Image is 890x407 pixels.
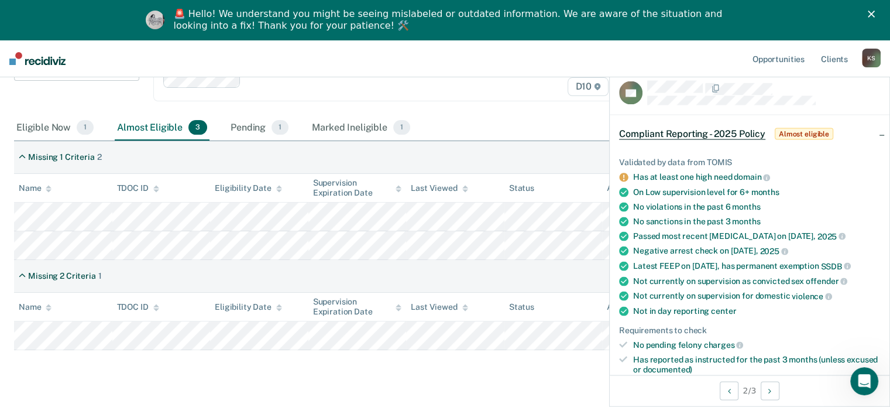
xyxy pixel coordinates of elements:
div: On Low supervision level for 6+ [633,187,880,197]
span: 1 [77,120,94,135]
span: months [732,201,760,211]
div: Missing 2 Criteria [28,271,95,281]
div: TDOC ID [117,183,159,193]
div: Assigned to [607,183,662,193]
div: 🚨 Hello! We understand you might be seeing mislabeled or outdated information. We are aware of th... [174,8,726,32]
span: documented) [643,365,692,374]
div: Marked Ineligible [310,115,413,141]
div: Eligible Now [14,115,96,141]
div: Missing 1 Criteria [28,152,94,162]
div: Validated by data from TOMIS [619,158,880,167]
div: Latest FEEP on [DATE], has permanent exemption [633,261,880,272]
div: Status [509,302,534,312]
span: months [751,187,779,196]
div: No violations in the past 6 [633,201,880,211]
div: Compliant Reporting - 2025 PolicyAlmost eligible [610,115,889,153]
div: 1 [98,271,102,281]
div: Not in day reporting [633,306,880,316]
div: Supervision Expiration Date [313,178,402,198]
div: Name [19,183,51,193]
div: Has reported as instructed for the past 3 months (unless excused or [633,355,880,375]
div: Assigned to [607,302,662,312]
span: 3 [188,120,207,135]
iframe: Intercom live chat [850,367,878,395]
div: Pending [228,115,291,141]
span: months [732,216,760,225]
span: 2025 [760,247,788,256]
span: SSDB [820,261,850,271]
div: 2 / 3 [610,375,889,406]
span: offender [806,276,848,286]
span: 2025 [817,231,846,241]
div: K S [862,49,881,67]
div: Not currently on supervision for domestic [633,291,880,302]
div: No sanctions in the past 3 [633,216,880,226]
div: Not currently on supervision as convicted sex [633,276,880,286]
div: Name [19,302,51,312]
div: Eligibility Date [215,302,282,312]
span: D10 [568,77,608,96]
a: Clients [819,40,850,77]
div: No pending felony [633,340,880,350]
div: Last Viewed [411,302,468,312]
div: Status [509,183,534,193]
span: 1 [272,120,288,135]
div: Passed most recent [MEDICAL_DATA] on [DATE], [633,231,880,241]
div: Negative arrest check on [DATE], [633,246,880,256]
span: center [711,306,736,315]
div: Supervision Expiration Date [313,297,402,317]
div: Close [868,11,879,18]
div: TDOC ID [117,302,159,312]
a: Opportunities [750,40,807,77]
button: Next Opportunity [761,381,779,400]
span: charges [704,340,744,350]
span: Compliant Reporting - 2025 Policy [619,128,765,140]
div: Eligibility Date [215,183,282,193]
img: Profile image for Kim [146,11,164,29]
button: Previous Opportunity [720,381,738,400]
div: Last Viewed [411,183,468,193]
img: Recidiviz [9,52,66,65]
div: Requirements to check [619,325,880,335]
div: Almost Eligible [115,115,209,141]
div: 2 [97,152,102,162]
div: Has at least one high need domain [633,172,880,183]
span: 1 [393,120,410,135]
span: violence [792,292,832,301]
span: Almost eligible [775,128,833,140]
